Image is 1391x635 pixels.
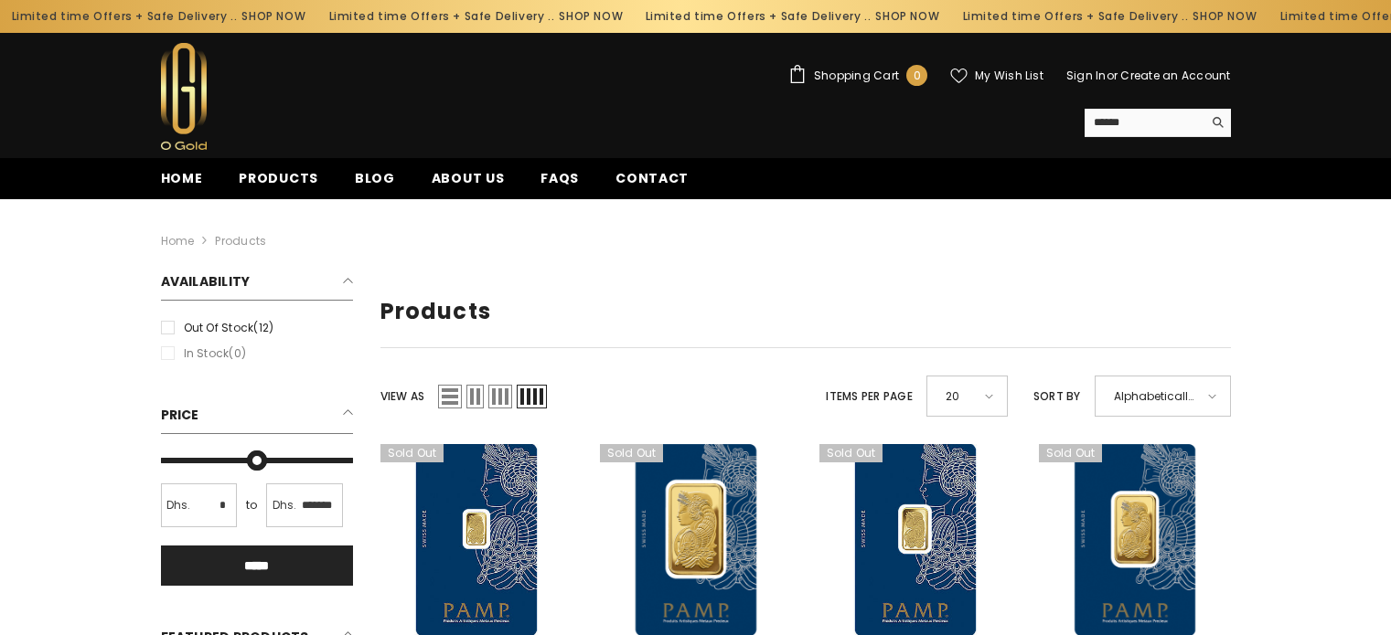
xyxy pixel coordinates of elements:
span: List [438,385,462,408]
div: 20 [926,376,1008,417]
span: Grid 3 [488,385,512,408]
span: or [1107,68,1118,83]
span: My Wish List [975,70,1043,81]
a: Products [215,233,266,249]
span: 20 [946,383,972,409]
a: Products [220,168,337,199]
span: (12) [253,320,273,335]
span: to [241,495,262,515]
a: My Wish List [950,68,1043,84]
span: Availability [161,272,251,291]
a: FAQs [522,168,597,199]
span: Blog [355,169,395,187]
label: Out of stock [161,318,353,338]
span: Alphabetically, A-Z [1114,383,1195,409]
span: Products [239,169,318,187]
button: Search [1203,109,1231,136]
span: Dhs. [273,495,297,515]
span: Sold out [380,444,444,462]
nav: breadcrumbs [161,199,1231,258]
a: Shopping Cart [788,65,927,86]
span: Grid 4 [517,385,547,408]
span: Home [161,169,203,187]
label: View as [380,386,425,407]
a: Create an Account [1120,68,1230,83]
a: Home [143,168,221,199]
span: Sold out [819,444,883,462]
summary: Search [1085,109,1231,137]
a: SHOP NOW [554,6,618,26]
span: Dhs. [166,495,191,515]
img: Ogold Shop [161,43,207,150]
span: About us [432,169,505,187]
span: 0 [914,66,921,86]
span: Contact [615,169,689,187]
span: Sold out [1039,444,1103,462]
span: Grid 2 [466,385,484,408]
a: About us [413,168,523,199]
span: Shopping Cart [814,70,899,81]
a: Home [161,231,195,251]
span: Sold out [600,444,664,462]
a: SHOP NOW [238,6,302,26]
div: Alphabetically, A-Z [1095,376,1231,417]
a: Blog [337,168,413,199]
h1: Products [380,299,1231,325]
a: Sign In [1066,68,1107,83]
div: Limited time Offers + Safe Delivery .. [313,2,630,31]
span: FAQs [540,169,579,187]
div: Limited time Offers + Safe Delivery .. [947,2,1264,31]
a: SHOP NOW [872,6,936,26]
label: Sort by [1033,386,1081,407]
div: Limited time Offers + Safe Delivery .. [630,2,947,31]
label: Items per page [826,386,912,407]
a: Contact [597,168,707,199]
a: SHOP NOW [1189,6,1253,26]
span: Price [161,406,199,424]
